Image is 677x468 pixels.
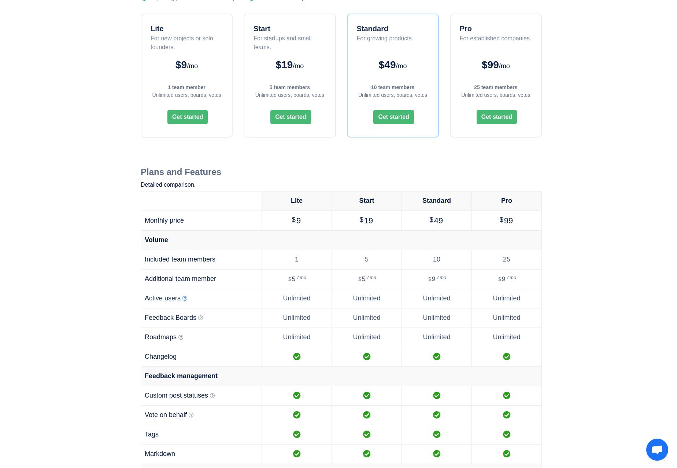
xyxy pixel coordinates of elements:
[283,295,310,302] span: Unlimited
[434,216,443,225] span: 49
[371,84,414,90] strong: 10 team members
[145,392,208,399] span: Custom post statuses
[428,276,431,282] span: $
[357,23,414,34] div: Standard
[141,347,262,366] td: Changelog
[283,314,310,321] span: Unlimited
[646,439,668,461] a: Open chat
[296,216,301,225] span: 9
[145,314,196,321] span: Feedback Boards
[402,191,472,211] th: Standard
[262,191,332,211] th: Lite
[141,425,262,444] td: Tags
[474,84,517,90] strong: 25 team members
[358,276,361,282] span: $
[151,23,225,34] div: Lite
[254,34,328,52] div: For startups and small teams.
[355,91,431,99] div: Unlimited users, boards, votes
[493,295,520,302] span: Unlimited
[365,256,369,263] span: 5
[292,216,296,223] span: $
[141,444,262,464] td: Markdown
[432,275,444,282] span: 9
[149,57,225,73] div: $9
[423,333,450,341] span: Unlimited
[458,57,534,73] div: $99
[141,167,542,178] h2: Plans and Features
[145,295,181,302] span: Active users
[493,333,520,341] span: Unlimited
[396,62,407,70] span: /mo
[151,34,225,52] div: For new projects or solo founders.
[460,23,532,34] div: Pro
[357,34,414,52] div: For growing products.
[499,62,510,70] span: /mo
[297,275,306,280] sup: / mo
[504,216,513,225] span: 99
[460,34,532,52] div: For established companies.
[437,275,446,280] sup: / mo
[423,295,450,302] span: Unlimited
[498,276,501,282] span: $
[507,275,516,280] sup: / mo
[141,366,542,386] td: Feedback management
[472,191,542,211] th: Pro
[477,110,517,124] button: Get started
[367,275,376,280] sup: / mo
[270,84,310,90] strong: 5 team members
[292,275,304,282] span: 5
[141,250,262,269] td: Included team members
[332,191,402,211] th: Start
[493,314,520,321] span: Unlimited
[362,275,374,282] span: 5
[295,256,299,263] span: 1
[503,256,510,263] span: 25
[252,57,328,73] div: $19
[364,216,373,225] span: 19
[355,57,431,73] div: $49
[168,84,206,90] strong: 1 team member
[145,333,177,341] span: Roadmaps
[167,110,208,124] button: Get started
[141,230,542,250] td: Volume
[353,314,380,321] span: Unlimited
[293,62,304,70] span: /mo
[141,269,262,289] td: Additional team member
[141,211,262,230] td: Monthly price
[423,314,450,321] span: Unlimited
[433,256,440,263] span: 10
[353,295,380,302] span: Unlimited
[270,110,311,124] button: Get started
[373,110,414,124] button: Get started
[141,180,542,189] p: Detailed comparison.
[458,91,534,99] div: Unlimited users, boards, votes
[353,333,380,341] span: Unlimited
[149,91,225,99] div: Unlimited users, boards, votes
[502,275,514,282] span: 9
[187,62,198,70] span: /mo
[252,91,328,99] div: Unlimited users, boards, votes
[288,276,291,282] span: $
[430,216,433,223] span: $
[360,216,363,223] span: $
[500,216,503,223] span: $
[254,23,328,34] div: Start
[283,333,310,341] span: Unlimited
[145,411,187,418] span: Vote on behalf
